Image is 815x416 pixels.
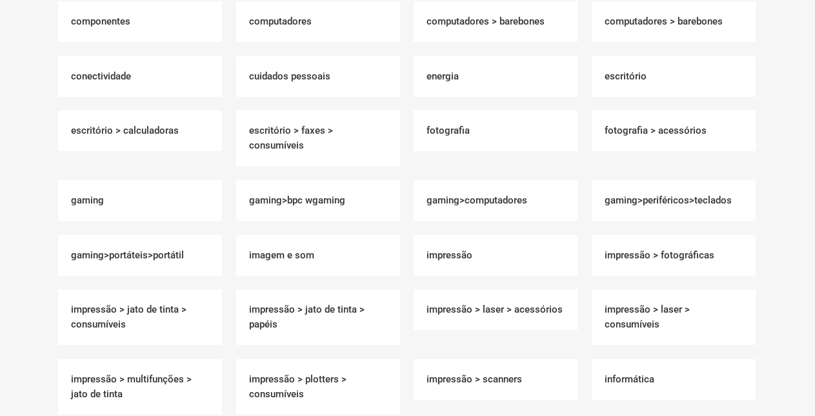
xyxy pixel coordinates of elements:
h2: Escritório > Faxes > Consumíveis [236,110,400,166]
a: Visit product category Escritório > Faxes > Consumíveis [236,110,400,166]
a: Visit product category Impressão > Jato de Tinta > Papéis [236,289,400,345]
a: Visit product category Impressão > Plotters > Consumíveis [236,359,400,415]
a: Visit product category Impressão [414,235,578,276]
a: Visit product category Impressão > Fotográficas [592,235,756,276]
h2: Impressão > Jato de Tinta > Papéis [236,289,400,345]
a: Visit product category Gaming>Periféricos>Teclados [592,180,756,221]
h2: Imagem e Som [236,235,400,276]
h2: Computadores [236,1,400,42]
h2: Impressão [414,235,578,276]
h2: Impressão > Laser > Consumíveis [592,289,756,345]
h2: Cuidados Pessoais [236,56,400,97]
a: Visit product category Impressão > Scanners [414,359,578,400]
a: Visit product category Gaming [58,180,222,221]
h2: Computadores > Barebones [592,1,756,42]
a: Visit product category Computadores [236,1,400,42]
h2: Impressão > Jato de Tinta > Consumíveis [58,289,222,345]
h2: Informática [592,359,756,400]
h2: Energia [414,56,578,97]
h2: Impressão > Plotters > Consumíveis [236,359,400,415]
h2: Impressão > Multifunções > Jato de Tinta [58,359,222,415]
h2: Impressão > Laser > Acessórios [414,289,578,330]
h2: Escritório [592,56,756,97]
a: Visit product category Impressão > Laser > Consumíveis [592,289,756,345]
a: Visit product category Impressão > Multifunções > Jato de Tinta [58,359,222,415]
h2: Computadores > Barebones [414,1,578,42]
h2: Gaming>BPC WGaming [236,180,400,221]
h2: Escritório > Calculadoras [58,110,222,151]
h2: Fotografia [414,110,578,151]
a: Visit product category Impressão > Jato de Tinta > Consumíveis [58,289,222,345]
h2: Fotografia > Acessórios [592,110,756,151]
a: Visit product category Gaming>Portáteis>Portátil [58,235,222,276]
a: Visit product category Escritório > Calculadoras [58,110,222,151]
a: Visit product category Imagem e Som [236,235,400,276]
h2: Impressão > Scanners [414,359,578,400]
a: Visit product category Gaming>BPC WGaming [236,180,400,221]
a: Visit product category Energia [414,56,578,97]
a: Visit product category Computadores > Barebones [592,1,756,42]
h2: Gaming>Computadores [414,180,578,221]
h2: Impressão > Fotográficas [592,235,756,276]
a: Visit product category Computadores > Barebones [414,1,578,42]
a: Visit product category Escritório [592,56,756,97]
a: Visit product category Impressão > Laser > Acessórios [414,289,578,330]
a: Visit product category Fotografia > Acessórios [592,110,756,151]
a: Visit product category Cuidados Pessoais [236,56,400,97]
a: Visit product category Gaming>Computadores [414,180,578,221]
a: Visit product category Informática [592,359,756,400]
h2: Conectividade [58,56,222,97]
a: Visit product category Fotografia [414,110,578,151]
a: Visit product category Conectividade [58,56,222,97]
h2: Componentes [58,1,222,42]
a: Visit product category Componentes [58,1,222,42]
h2: Gaming>Portáteis>Portátil [58,235,222,276]
h2: Gaming>Periféricos>Teclados [592,180,756,221]
h2: Gaming [58,180,222,221]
